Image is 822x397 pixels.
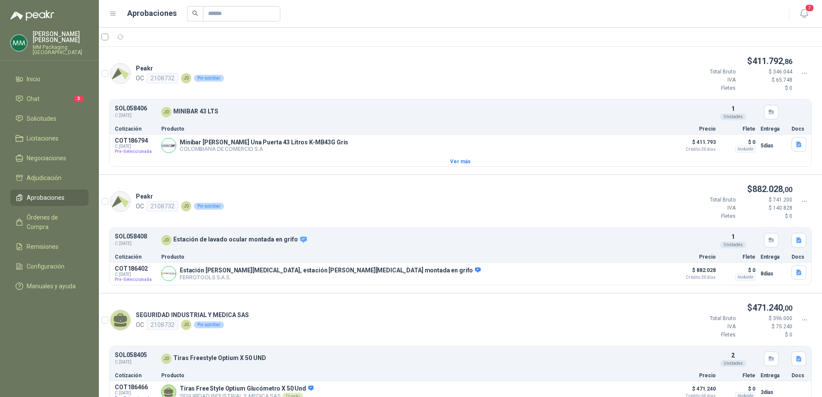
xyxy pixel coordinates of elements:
[761,269,786,279] p: 8 días
[162,266,176,281] img: Company Logo
[783,58,792,66] span: ,86
[741,212,792,220] p: $ 0
[127,7,177,19] h1: Aprobaciones
[673,147,716,152] span: Crédito 30 días
[147,201,178,211] div: 2108732
[115,391,156,396] span: C: [DATE]
[115,126,156,131] p: Cotización
[115,233,147,240] p: SOL058408
[192,10,198,16] span: search
[805,4,814,12] span: 7
[27,134,58,143] span: Licitaciones
[10,238,89,255] a: Remisiones
[673,265,716,280] p: $ 882.028
[791,126,806,131] p: Docs
[161,373,668,378] p: Producto
[731,104,735,113] p: 1
[147,73,178,83] div: 2108732
[741,331,792,339] p: $ 0
[161,126,668,131] p: Producto
[684,204,736,212] p: IVA
[684,183,792,196] p: $
[741,196,792,204] p: $ 741.200
[115,149,156,154] span: Pre-Seleccionada
[741,68,792,76] p: $ 346.044
[720,360,746,367] div: Unidades
[11,35,27,51] img: Company Logo
[10,189,89,206] a: Aprobaciones
[194,321,224,328] div: Por aprobar
[10,278,89,294] a: Manuales y ayuda
[721,137,755,147] p: $ 0
[10,130,89,147] a: Licitaciones
[684,301,792,315] p: $
[10,170,89,186] a: Adjudicación
[721,373,755,378] p: Flete
[741,76,792,84] p: $ 65.748
[180,139,348,146] p: Minibar [PERSON_NAME] Una Puerta 43 Litros K-MB43G Gris
[761,254,786,260] p: Entrega
[115,137,156,144] p: COT186794
[721,254,755,260] p: Flete
[684,212,736,220] p: Fletes
[10,71,89,87] a: Inicio
[720,113,746,120] div: Unidades
[783,304,792,312] span: ,00
[684,196,736,204] p: Total Bruto
[110,64,130,83] img: Company Logo
[115,265,156,272] p: COT186402
[783,186,792,194] span: ,00
[673,373,716,378] p: Precio
[721,384,755,394] p: $ 0
[752,56,792,66] span: 411.792
[752,302,792,313] span: 471.240
[27,74,40,84] span: Inicio
[27,193,64,202] span: Aprobaciones
[684,55,792,68] p: $
[136,192,227,201] p: Peakr
[115,112,147,119] span: C: [DATE]
[147,320,178,330] div: 2108732
[27,213,80,232] span: Órdenes de Compra
[180,274,481,281] p: FERROTOOLS S.A.S.
[791,254,806,260] p: Docs
[115,352,147,358] p: SOL058405
[136,310,249,320] p: SEGURIDAD INDUSTRIAL Y MEDICA SAS
[10,209,89,235] a: Órdenes de Compra
[27,153,66,163] span: Negociaciones
[10,10,54,21] img: Logo peakr
[115,384,156,391] p: COT186466
[741,204,792,212] p: $ 140.828
[684,76,736,84] p: IVA
[115,105,147,112] p: SOL058406
[720,241,746,248] div: Unidades
[735,274,755,281] div: Incluido
[115,272,156,277] span: C: [DATE]
[173,236,307,244] p: Estación de lavado ocular montada en grifo
[27,114,56,123] span: Solicitudes
[761,126,786,131] p: Entrega
[136,64,227,73] p: Peakr
[741,323,792,331] p: $ 75.240
[110,192,130,211] img: Company Logo
[115,373,156,378] p: Cotización
[721,265,755,275] p: $ 0
[180,267,481,275] p: Estación [PERSON_NAME][MEDICAL_DATA], estación [PERSON_NAME][MEDICAL_DATA] montada en grifo
[115,359,147,366] span: C: [DATE]
[161,107,172,117] div: JD
[173,355,266,361] p: Tiras Freestyle Optium X 50 UND
[27,242,58,251] span: Remisiones
[162,138,176,153] img: Company Logo
[180,146,348,152] p: COLOMBIANA DE COMERCIO S.A
[731,351,735,360] p: 2
[761,373,786,378] p: Entrega
[161,235,172,245] div: JD
[136,320,144,330] p: OC
[673,254,716,260] p: Precio
[27,281,76,291] span: Manuales y ayuda
[115,240,147,247] span: C: [DATE]
[181,73,191,83] div: JD
[161,354,172,364] div: JD
[731,232,735,241] p: 1
[27,173,61,183] span: Adjudicación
